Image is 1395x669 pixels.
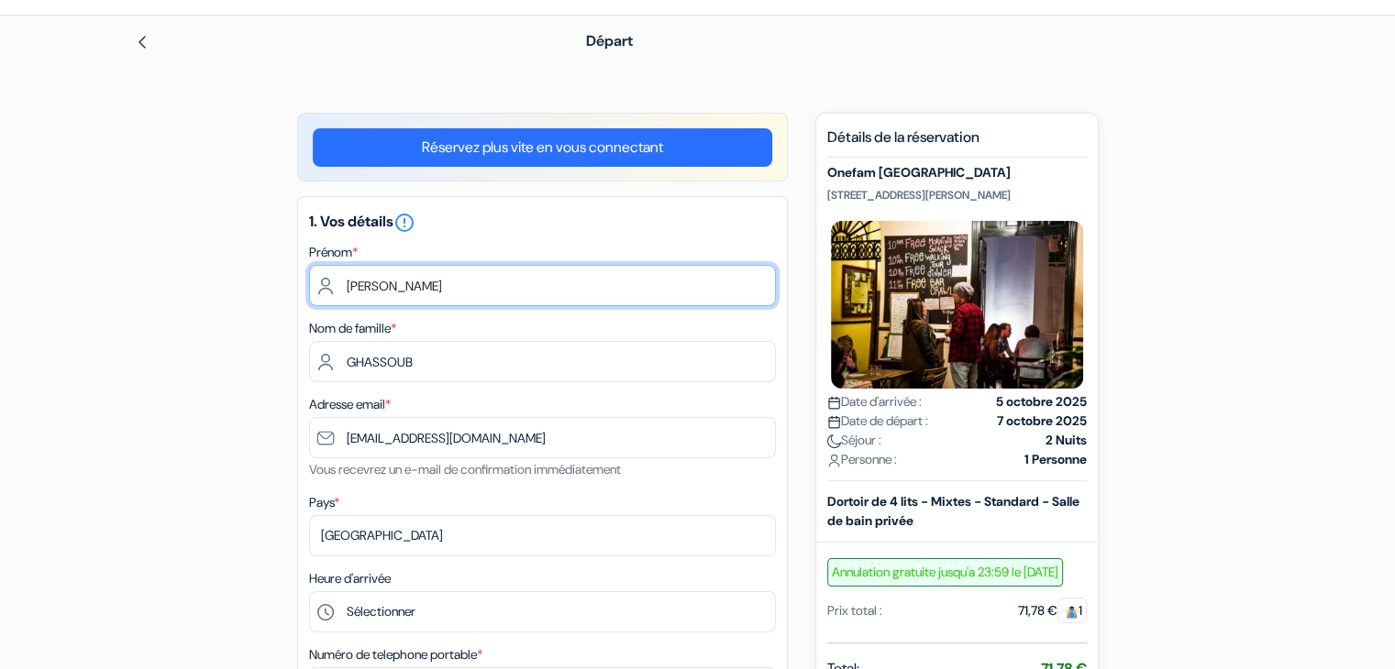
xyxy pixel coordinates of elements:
[1024,450,1087,469] strong: 1 Personne
[309,645,482,664] label: Numéro de telephone portable
[827,165,1087,181] h5: Onefam [GEOGRAPHIC_DATA]
[309,341,776,382] input: Entrer le nom de famille
[827,392,922,411] span: Date d'arrivée :
[827,415,841,429] img: calendar.svg
[996,392,1087,411] strong: 5 octobre 2025
[827,558,1063,587] span: Annulation gratuite jusqu'a 23:59 le [DATE]
[827,188,1087,203] p: [STREET_ADDRESS][PERSON_NAME]
[827,450,897,469] span: Personne :
[393,212,415,234] i: error_outline
[1018,601,1087,620] div: 71,78 €
[393,212,415,231] a: error_outline
[827,493,1079,529] b: Dortoir de 4 lits - Mixtes - Standard - Salle de bain privée
[827,431,881,450] span: Séjour :
[827,454,841,467] img: user_icon.svg
[586,31,633,50] span: Départ
[309,493,339,512] label: Pays
[1057,598,1087,623] span: 1
[313,128,772,167] a: Réservez plus vite en vous connectant
[827,396,841,410] img: calendar.svg
[309,461,621,477] small: Vous recevrez un e-mail de confirmation immédiatement
[309,243,358,262] label: Prénom
[827,411,928,431] span: Date de départ :
[827,434,841,448] img: moon.svg
[309,569,391,588] label: Heure d'arrivée
[309,212,776,234] h5: 1. Vos détails
[309,395,391,414] label: Adresse email
[135,35,149,49] img: left_arrow.svg
[997,411,1087,431] strong: 7 octobre 2025
[827,128,1087,158] h5: Détails de la réservation
[309,417,776,458] input: Entrer adresse e-mail
[1065,605,1079,619] img: guest.svg
[1046,431,1087,450] strong: 2 Nuits
[309,319,396,338] label: Nom de famille
[309,265,776,306] input: Entrez votre prénom
[827,601,882,620] div: Prix total :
